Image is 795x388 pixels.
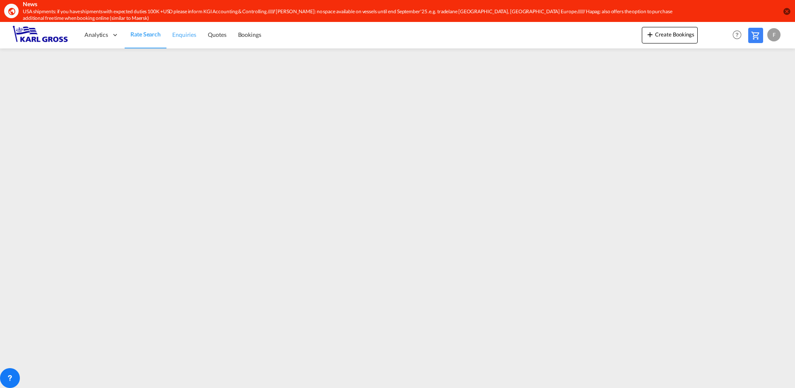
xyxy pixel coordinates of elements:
[730,28,744,42] span: Help
[730,28,748,43] div: Help
[7,7,16,15] md-icon: icon-earth
[208,31,226,38] span: Quotes
[6,345,35,376] iframe: Chat
[79,22,125,48] div: Analytics
[783,7,791,15] button: icon-close-circle
[130,31,161,38] span: Rate Search
[767,28,781,41] div: F
[166,22,202,48] a: Enquiries
[172,31,196,38] span: Enquiries
[125,22,166,48] a: Rate Search
[23,8,673,22] div: USA shipments: if you have shipments with expected duties 100K +USD please inform KGI Accounting ...
[645,29,655,39] md-icon: icon-plus 400-fg
[84,31,108,39] span: Analytics
[12,26,68,44] img: 3269c73066d711f095e541db4db89301.png
[202,22,232,48] a: Quotes
[232,22,267,48] a: Bookings
[238,31,261,38] span: Bookings
[642,27,698,43] button: icon-plus 400-fgCreate Bookings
